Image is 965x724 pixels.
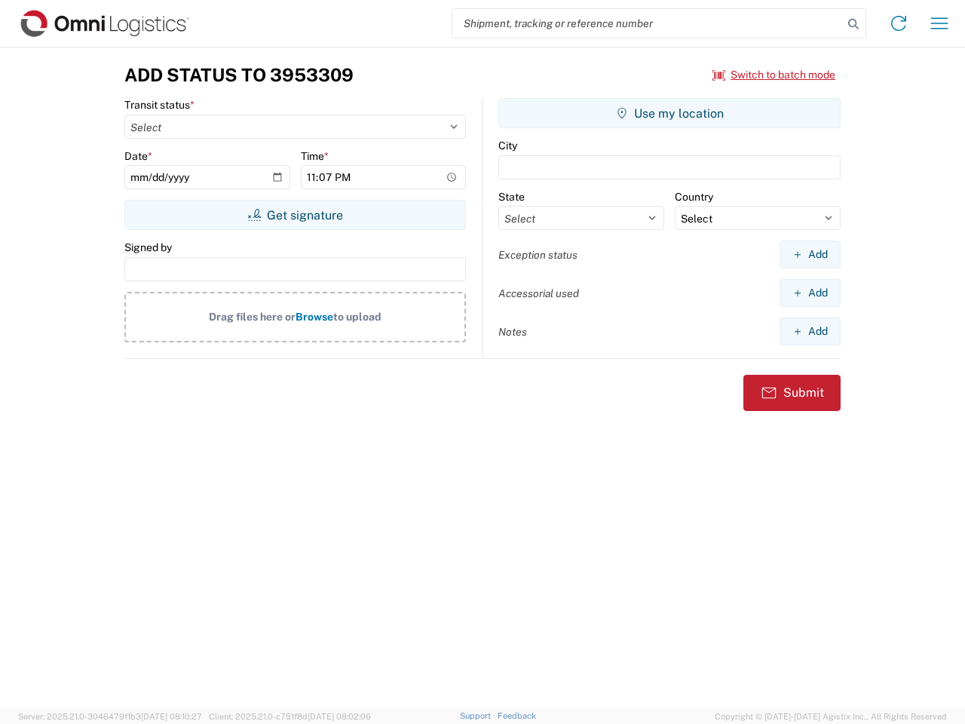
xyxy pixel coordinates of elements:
[18,712,202,721] span: Server: 2025.21.0-3046479f1b3
[308,712,371,721] span: [DATE] 08:02:06
[301,149,329,163] label: Time
[333,311,381,323] span: to upload
[124,241,172,254] label: Signed by
[124,200,466,230] button: Get signature
[780,279,841,307] button: Add
[460,711,498,720] a: Support
[743,375,841,411] button: Submit
[675,190,713,204] label: Country
[124,149,152,163] label: Date
[780,318,841,345] button: Add
[209,712,371,721] span: Client: 2025.21.0-c751f8d
[124,98,195,112] label: Transit status
[452,9,843,38] input: Shipment, tracking or reference number
[715,710,947,723] span: Copyright © [DATE]-[DATE] Agistix Inc., All Rights Reserved
[498,287,579,300] label: Accessorial used
[498,98,841,128] button: Use my location
[124,64,354,86] h3: Add Status to 3953309
[498,139,517,152] label: City
[498,248,577,262] label: Exception status
[296,311,333,323] span: Browse
[498,190,525,204] label: State
[209,311,296,323] span: Drag files here or
[498,325,527,339] label: Notes
[712,63,835,87] button: Switch to batch mode
[780,241,841,268] button: Add
[141,712,202,721] span: [DATE] 08:10:27
[498,711,536,720] a: Feedback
